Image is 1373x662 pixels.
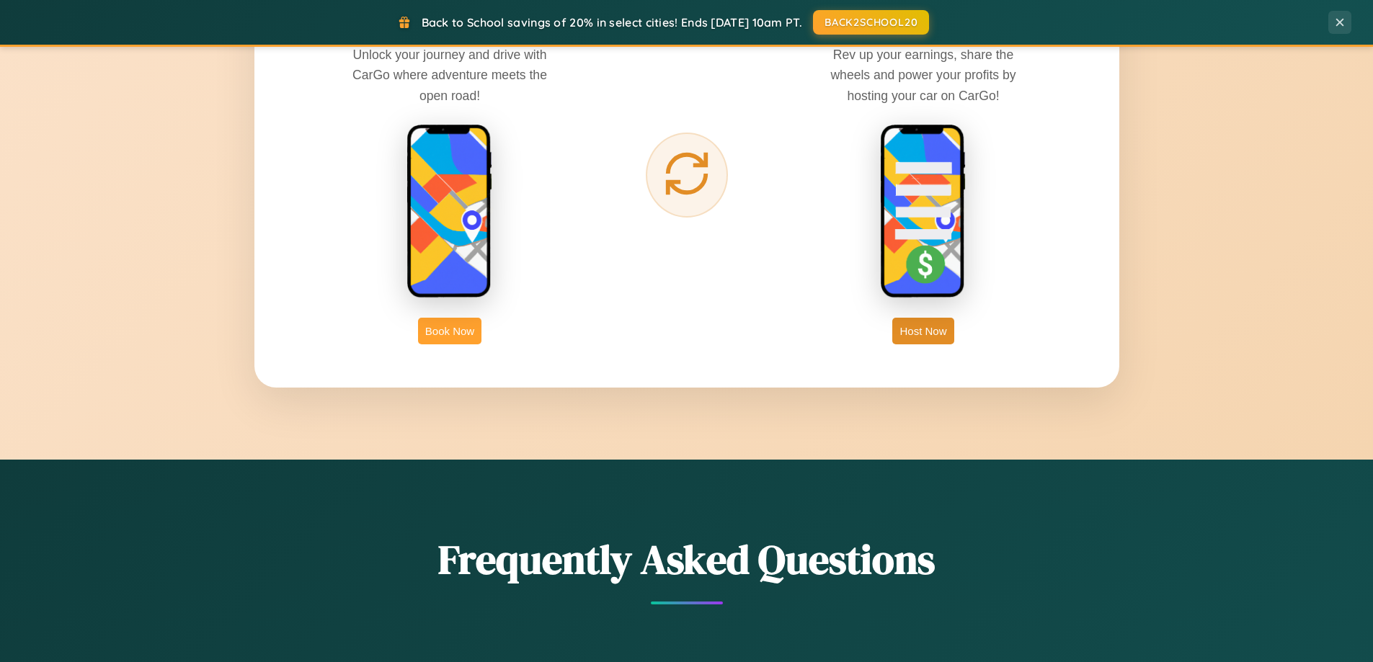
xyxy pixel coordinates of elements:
span: Back to School savings of 20% in select cities! Ends [DATE] 10am PT. [422,15,802,30]
p: Unlock your journey and drive with CarGo where adventure meets the open road! [342,45,558,105]
button: Book Now [418,318,481,344]
img: rent phone [406,124,493,300]
img: host phone [880,124,967,300]
button: Host Now [892,318,954,344]
button: BACK2SCHOOL20 [813,10,929,35]
h2: Frequently Asked Questions [254,532,1119,587]
p: Rev up your earnings, share the wheels and power your profits by hosting your car on CarGo! [815,45,1031,105]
